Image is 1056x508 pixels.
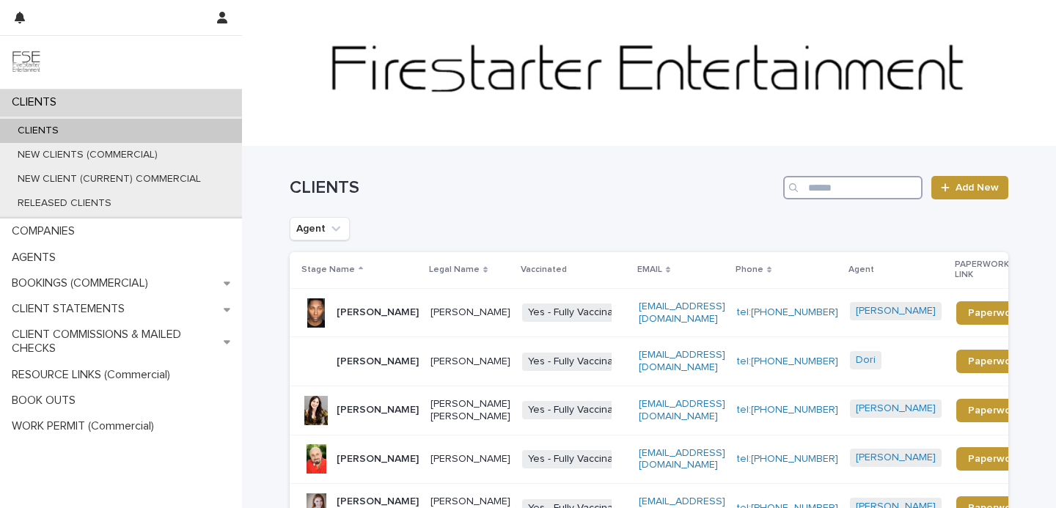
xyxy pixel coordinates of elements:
[6,125,70,137] p: CLIENTS
[955,257,1024,284] p: PAPERWORK LINK
[337,453,419,465] p: [PERSON_NAME]
[6,173,213,185] p: NEW CLIENT (CURRENT) COMMERCIAL
[639,399,725,422] a: [EMAIL_ADDRESS][DOMAIN_NAME]
[337,404,419,416] p: [PERSON_NAME]
[337,356,419,368] p: [PERSON_NAME]
[522,353,634,371] span: Yes - Fully Vaccinated
[521,262,567,278] p: Vaccinated
[856,452,936,464] a: [PERSON_NAME]
[290,217,350,240] button: Agent
[430,398,510,423] p: [PERSON_NAME] [PERSON_NAME]
[6,368,182,382] p: RESOURCE LINKS (Commercial)
[737,307,838,317] a: tel:[PHONE_NUMBER]
[6,224,87,238] p: COMPANIES
[956,399,1032,422] a: Paperwork
[522,303,634,322] span: Yes - Fully Vaccinated
[931,176,1008,199] a: Add New
[968,308,1020,318] span: Paperwork
[290,435,1055,484] tr: [PERSON_NAME][PERSON_NAME]Yes - Fully Vaccinated[EMAIL_ADDRESS][DOMAIN_NAME]tel:[PHONE_NUMBER][PE...
[956,301,1032,325] a: Paperwork
[337,306,419,319] p: [PERSON_NAME]
[290,386,1055,435] tr: [PERSON_NAME][PERSON_NAME] [PERSON_NAME]Yes - Fully Vaccinated[EMAIL_ADDRESS][DOMAIN_NAME]tel:[PH...
[968,405,1020,416] span: Paperwork
[6,251,67,265] p: AGENTS
[290,337,1055,386] tr: [PERSON_NAME][PERSON_NAME]Yes - Fully Vaccinated[EMAIL_ADDRESS][DOMAIN_NAME]tel:[PHONE_NUMBER]Dor...
[956,183,999,193] span: Add New
[639,350,725,372] a: [EMAIL_ADDRESS][DOMAIN_NAME]
[12,48,41,77] img: 9JgRvJ3ETPGCJDhvPVA5
[737,454,838,464] a: tel:[PHONE_NUMBER]
[783,176,923,199] input: Search
[6,95,68,109] p: CLIENTS
[430,306,510,319] p: [PERSON_NAME]
[736,262,763,278] p: Phone
[301,262,355,278] p: Stage Name
[6,302,136,316] p: CLIENT STATEMENTS
[737,405,838,415] a: tel:[PHONE_NUMBER]
[429,262,480,278] p: Legal Name
[956,447,1032,471] a: Paperwork
[430,453,510,465] p: [PERSON_NAME]
[290,288,1055,337] tr: [PERSON_NAME][PERSON_NAME]Yes - Fully Vaccinated[EMAIL_ADDRESS][DOMAIN_NAME]tel:[PHONE_NUMBER][PE...
[968,356,1020,367] span: Paperwork
[639,301,725,324] a: [EMAIL_ADDRESS][DOMAIN_NAME]
[856,402,936,415] a: [PERSON_NAME]
[522,401,634,419] span: Yes - Fully Vaccinated
[737,356,838,367] a: tel:[PHONE_NUMBER]
[522,450,634,468] span: Yes - Fully Vaccinated
[6,419,166,433] p: WORK PERMIT (Commercial)
[856,305,936,317] a: [PERSON_NAME]
[290,177,777,199] h1: CLIENTS
[968,454,1020,464] span: Paperwork
[6,149,169,161] p: NEW CLIENTS (COMMERCIAL)
[6,328,224,356] p: CLIENT COMMISSIONS & MAILED CHECKS
[430,356,510,368] p: [PERSON_NAME]
[637,262,662,278] p: EMAIL
[639,448,725,471] a: [EMAIL_ADDRESS][DOMAIN_NAME]
[856,354,876,367] a: Dori
[848,262,874,278] p: Agent
[956,350,1032,373] a: Paperwork
[6,276,160,290] p: BOOKINGS (COMMERCIAL)
[6,394,87,408] p: BOOK OUTS
[6,197,123,210] p: RELEASED CLIENTS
